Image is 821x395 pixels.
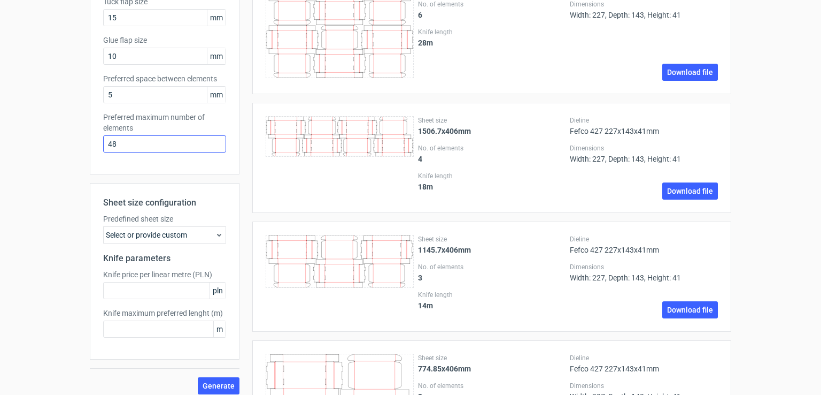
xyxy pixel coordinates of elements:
[103,112,226,133] label: Preferred maximum number of elements
[103,73,226,84] label: Preferred space between elements
[570,382,718,390] label: Dimensions
[418,116,566,125] label: Sheet size
[570,144,718,153] label: Dimensions
[418,172,566,180] label: Knife length
[418,354,566,362] label: Sheet size
[570,144,718,163] div: Width: 227, Depth: 143, Height: 41
[210,283,226,299] span: pln
[662,64,718,81] a: Download file
[662,183,718,200] a: Download file
[418,301,433,310] strong: 14 m
[418,11,422,19] strong: 6
[103,226,226,244] div: Select or provide custom
[103,196,226,209] h2: Sheet size configuration
[418,39,433,47] strong: 28 m
[418,28,566,36] label: Knife length
[418,183,433,191] strong: 18 m
[198,377,239,394] button: Generate
[418,246,471,254] strong: 1145.7x406mm
[418,263,566,271] label: No. of elements
[662,301,718,318] a: Download file
[203,382,235,390] span: Generate
[418,127,471,135] strong: 1506.7x406mm
[103,308,226,318] label: Knife maximum preferred lenght (m)
[570,354,718,362] label: Dieline
[103,35,226,45] label: Glue flap size
[418,291,566,299] label: Knife length
[570,116,718,135] div: Fefco 427 227x143x41mm
[418,144,566,153] label: No. of elements
[570,235,718,254] div: Fefco 427 227x143x41mm
[570,235,718,244] label: Dieline
[103,252,226,265] h2: Knife parameters
[418,155,422,163] strong: 4
[570,354,718,373] div: Fefco 427 227x143x41mm
[570,263,718,271] label: Dimensions
[570,263,718,282] div: Width: 227, Depth: 143, Height: 41
[207,10,226,26] span: mm
[418,382,566,390] label: No. of elements
[213,321,226,337] span: m
[418,235,566,244] label: Sheet size
[103,214,226,224] label: Predefined sheet size
[418,364,471,373] strong: 774.85x406mm
[570,116,718,125] label: Dieline
[207,87,226,103] span: mm
[207,48,226,64] span: mm
[103,269,226,280] label: Knife price per linear metre (PLN)
[418,274,422,282] strong: 3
